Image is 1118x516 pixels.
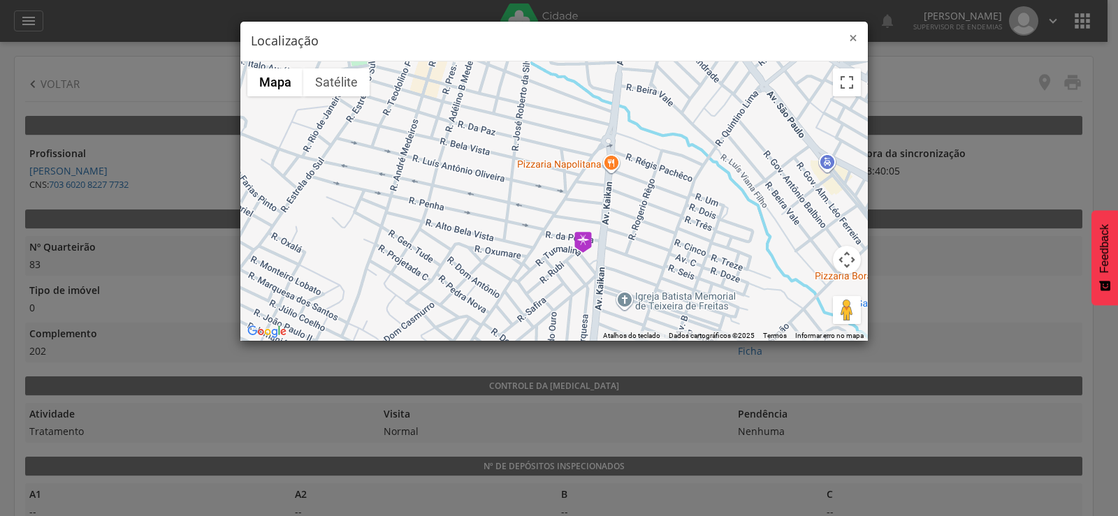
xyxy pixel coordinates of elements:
[849,31,857,45] button: Close
[763,332,787,339] a: Termos (abre em uma nova guia)
[1091,210,1118,305] button: Feedback - Mostrar pesquisa
[1098,224,1111,273] span: Feedback
[244,323,290,341] a: Abrir esta área no Google Maps (abre uma nova janela)
[833,296,861,324] button: Arraste o Pegman até o mapa para abrir o Street View
[244,323,290,341] img: Google
[603,331,660,341] button: Atalhos do teclado
[795,332,864,339] a: Informar erro no mapa
[833,68,861,96] button: Ativar a visualização em tela cheia
[669,332,755,339] span: Dados cartográficos ©2025
[251,32,857,50] h4: Localização
[303,68,370,96] button: Mostrar imagens de satélite
[849,28,857,47] span: ×
[247,68,303,96] button: Mostrar mapa de ruas
[833,246,861,274] button: Controles da câmera no mapa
